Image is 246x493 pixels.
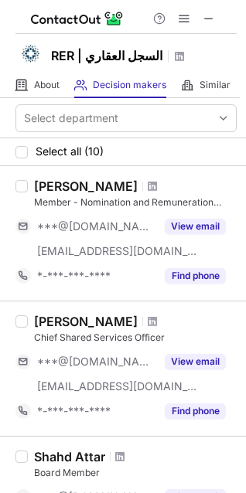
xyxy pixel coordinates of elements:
[165,268,226,284] button: Reveal Button
[37,219,155,233] span: ***@[DOMAIN_NAME]
[24,110,118,126] div: Select department
[34,178,138,194] div: [PERSON_NAME]
[34,331,237,345] div: Chief Shared Services Officer
[165,354,226,369] button: Reveal Button
[31,9,124,28] img: ContactOut v5.3.10
[200,79,231,91] span: Similar
[15,38,46,69] img: s_caee097523db1e9934240c6a7e0a12
[37,244,198,258] span: [EMAIL_ADDRESS][DOMAIN_NAME]
[37,355,155,369] span: ***@[DOMAIN_NAME]
[36,145,104,158] span: Select all (10)
[34,79,60,91] span: About
[93,79,166,91] span: Decision makers
[165,219,226,234] button: Reveal Button
[34,449,105,464] div: Shahd Attar
[37,379,198,393] span: [EMAIL_ADDRESS][DOMAIN_NAME]
[34,466,237,480] div: Board Member
[51,46,162,65] h1: RER | السجل العقاري
[34,195,237,209] div: Member - Nomination and Remuneration Committee
[165,403,226,419] button: Reveal Button
[34,314,138,329] div: [PERSON_NAME]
